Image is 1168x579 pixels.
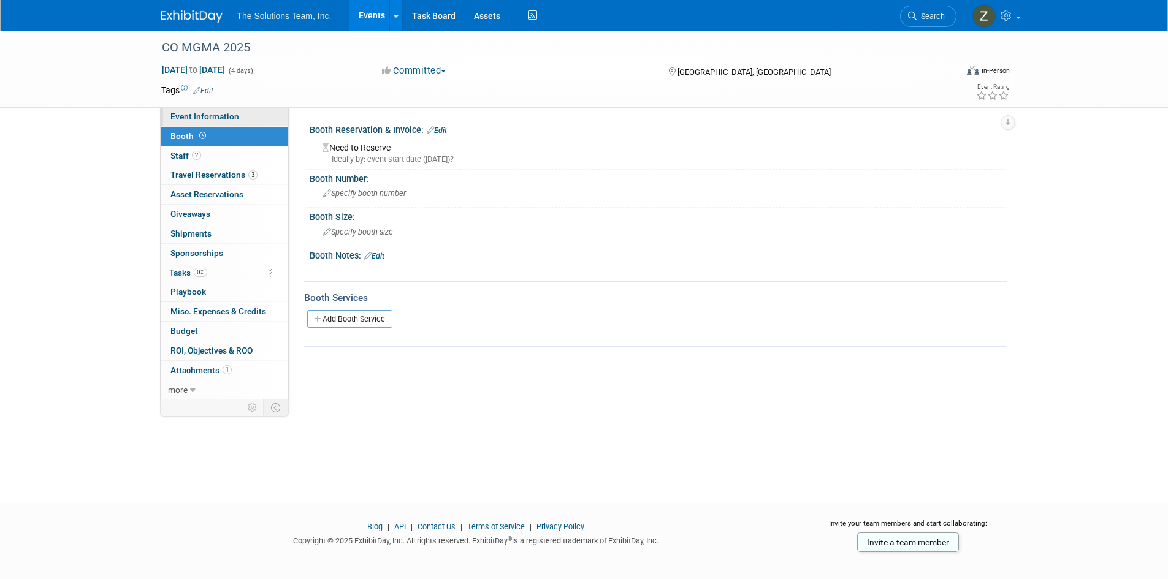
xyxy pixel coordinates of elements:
[394,522,406,531] a: API
[427,126,447,135] a: Edit
[367,522,383,531] a: Blog
[170,151,201,161] span: Staff
[161,84,213,96] td: Tags
[170,326,198,336] span: Budget
[161,322,288,341] a: Budget
[161,64,226,75] span: [DATE] [DATE]
[384,522,392,531] span: |
[170,346,253,355] span: ROI, Objectives & ROO
[161,165,288,184] a: Travel Reservations3
[457,522,465,531] span: |
[170,287,206,297] span: Playbook
[193,86,213,95] a: Edit
[307,310,392,328] a: Add Booth Service
[169,268,207,278] span: Tasks
[170,229,212,238] span: Shipments
[678,67,831,77] span: [GEOGRAPHIC_DATA], [GEOGRAPHIC_DATA]
[536,522,584,531] a: Privacy Policy
[323,154,998,165] div: Ideally by: event start date ([DATE])?
[304,291,1007,305] div: Booth Services
[161,10,223,23] img: ExhibitDay
[418,522,456,531] a: Contact Us
[809,518,1007,537] div: Invite your team members and start collaborating:
[972,4,996,28] img: Zavior Thmpson
[967,66,979,75] img: Format-Inperson.png
[170,131,208,141] span: Booth
[900,6,956,27] a: Search
[188,65,199,75] span: to
[310,121,1007,137] div: Booth Reservation & Invoice:
[323,189,406,198] span: Specify booth number
[378,64,451,77] button: Committed
[161,341,288,360] a: ROI, Objectives & ROO
[192,151,201,160] span: 2
[917,12,945,21] span: Search
[170,248,223,258] span: Sponsorships
[323,227,393,237] span: Specify booth size
[161,244,288,263] a: Sponsorships
[161,532,792,547] div: Copyright © 2025 ExhibitDay, Inc. All rights reserved. ExhibitDay is a registered trademark of Ex...
[884,64,1010,82] div: Event Format
[170,112,239,121] span: Event Information
[194,268,207,277] span: 0%
[310,170,1007,185] div: Booth Number:
[248,170,258,180] span: 3
[223,365,232,374] span: 1
[310,208,1007,223] div: Booth Size:
[319,138,998,165] div: Need to Reserve
[242,399,264,415] td: Personalize Event Tab Strip
[161,205,288,224] a: Giveaways
[170,170,258,180] span: Travel Reservations
[467,522,525,531] a: Terms of Service
[857,532,959,552] a: Invite a team member
[170,306,266,316] span: Misc. Expenses & Credits
[170,365,232,375] span: Attachments
[161,127,288,146] a: Booth
[237,11,332,21] span: The Solutions Team, Inc.
[170,209,210,219] span: Giveaways
[161,224,288,243] a: Shipments
[981,66,1010,75] div: In-Person
[197,131,208,140] span: Booth not reserved yet
[161,302,288,321] a: Misc. Expenses & Credits
[161,263,288,282] a: Tasks0%
[161,107,288,126] a: Event Information
[310,246,1007,262] div: Booth Notes:
[161,146,288,165] a: Staff2
[364,252,384,260] a: Edit
[161,380,288,399] a: more
[161,185,288,204] a: Asset Reservations
[170,189,243,199] span: Asset Reservations
[158,37,938,59] div: CO MGMA 2025
[161,282,288,301] a: Playbook
[527,522,535,531] span: |
[976,84,1009,90] div: Event Rating
[168,385,188,395] span: more
[408,522,416,531] span: |
[263,399,288,415] td: Toggle Event Tabs
[227,67,253,75] span: (4 days)
[161,361,288,380] a: Attachments1
[508,535,512,542] sup: ®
